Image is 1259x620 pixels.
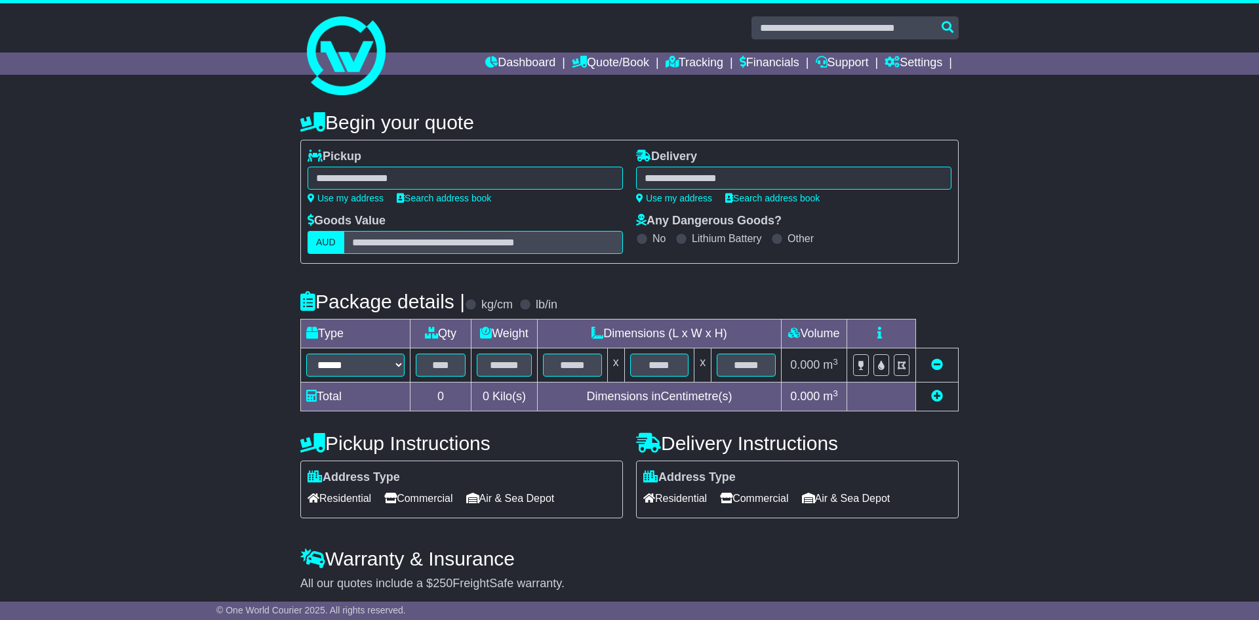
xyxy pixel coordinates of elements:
label: Delivery [636,150,697,164]
span: Commercial [720,488,788,508]
label: Address Type [308,470,400,485]
span: © One World Courier 2025. All rights reserved. [216,605,406,615]
label: No [652,232,666,245]
label: Goods Value [308,214,386,228]
a: Use my address [636,193,712,203]
span: 250 [433,577,452,590]
td: Total [301,382,410,411]
a: Add new item [931,390,943,403]
span: Air & Sea Depot [802,488,890,508]
h4: Package details | [300,291,465,312]
a: Search address book [397,193,491,203]
td: Qty [410,320,471,348]
td: Volume [781,320,847,348]
td: 0 [410,382,471,411]
label: Lithium Battery [692,232,762,245]
label: kg/cm [481,298,513,312]
span: 0.000 [790,358,820,371]
a: Tracking [666,52,723,75]
a: Dashboard [485,52,555,75]
sup: 3 [833,357,838,367]
td: Weight [471,320,538,348]
a: Quote/Book [572,52,649,75]
div: All our quotes include a $ FreightSafe warranty. [300,577,959,591]
sup: 3 [833,388,838,398]
span: 0 [483,390,489,403]
label: Other [788,232,814,245]
a: Remove this item [931,358,943,371]
label: Any Dangerous Goods? [636,214,782,228]
td: Dimensions (L x W x H) [537,320,781,348]
a: Use my address [308,193,384,203]
h4: Pickup Instructions [300,432,623,454]
a: Support [816,52,869,75]
label: Address Type [643,470,736,485]
td: Dimensions in Centimetre(s) [537,382,781,411]
span: m [823,358,838,371]
span: Commercial [384,488,452,508]
span: Air & Sea Depot [466,488,555,508]
td: x [607,348,624,382]
a: Settings [885,52,942,75]
span: Residential [643,488,707,508]
td: x [694,348,711,382]
a: Financials [740,52,799,75]
span: 0.000 [790,390,820,403]
label: AUD [308,231,344,254]
td: Type [301,320,410,348]
h4: Delivery Instructions [636,432,959,454]
span: m [823,390,838,403]
a: Search address book [725,193,820,203]
h4: Begin your quote [300,112,959,133]
h4: Warranty & Insurance [300,548,959,569]
label: Pickup [308,150,361,164]
td: Kilo(s) [471,382,538,411]
span: Residential [308,488,371,508]
label: lb/in [536,298,557,312]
